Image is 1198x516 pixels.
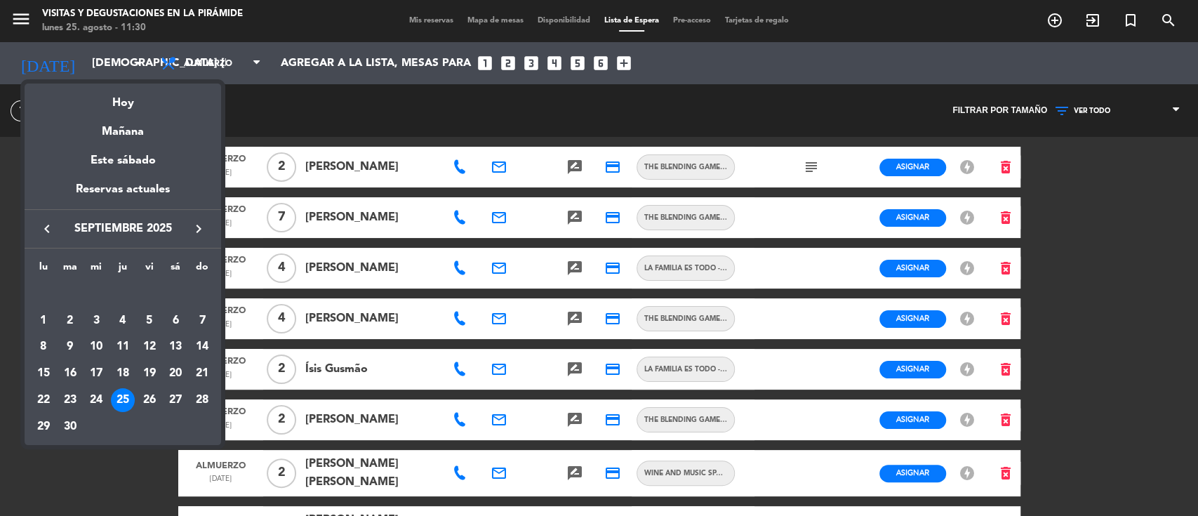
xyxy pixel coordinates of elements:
[109,360,136,387] td: 18 de septiembre de 2025
[58,336,82,359] div: 9
[84,336,108,359] div: 10
[57,259,84,281] th: martes
[30,259,57,281] th: lunes
[84,362,108,385] div: 17
[163,259,189,281] th: sábado
[190,388,214,412] div: 28
[34,220,60,238] button: keyboard_arrow_left
[136,360,163,387] td: 19 de septiembre de 2025
[84,388,108,412] div: 24
[57,414,84,440] td: 30 de septiembre de 2025
[30,360,57,387] td: 15 de septiembre de 2025
[111,336,135,359] div: 11
[164,388,187,412] div: 27
[163,387,189,414] td: 27 de septiembre de 2025
[163,307,189,334] td: 6 de septiembre de 2025
[32,415,55,439] div: 29
[58,388,82,412] div: 23
[83,360,109,387] td: 17 de septiembre de 2025
[109,334,136,361] td: 11 de septiembre de 2025
[138,362,161,385] div: 19
[163,334,189,361] td: 13 de septiembre de 2025
[32,309,55,333] div: 1
[138,388,161,412] div: 26
[190,336,214,359] div: 14
[136,307,163,334] td: 5 de septiembre de 2025
[30,414,57,440] td: 29 de septiembre de 2025
[164,309,187,333] div: 6
[83,334,109,361] td: 10 de septiembre de 2025
[111,362,135,385] div: 18
[111,309,135,333] div: 4
[190,220,207,237] i: keyboard_arrow_right
[57,307,84,334] td: 2 de septiembre de 2025
[109,259,136,281] th: jueves
[83,307,109,334] td: 3 de septiembre de 2025
[163,360,189,387] td: 20 de septiembre de 2025
[138,309,161,333] div: 5
[189,307,215,334] td: 7 de septiembre de 2025
[138,336,161,359] div: 12
[60,220,186,238] span: septiembre 2025
[58,309,82,333] div: 2
[84,309,108,333] div: 3
[25,112,221,141] div: Mañana
[189,334,215,361] td: 14 de septiembre de 2025
[57,334,84,361] td: 9 de septiembre de 2025
[58,415,82,439] div: 30
[25,141,221,180] div: Este sábado
[136,334,163,361] td: 12 de septiembre de 2025
[189,387,215,414] td: 28 de septiembre de 2025
[190,309,214,333] div: 7
[164,336,187,359] div: 13
[109,307,136,334] td: 4 de septiembre de 2025
[136,259,163,281] th: viernes
[190,362,214,385] div: 21
[32,388,55,412] div: 22
[30,307,57,334] td: 1 de septiembre de 2025
[32,336,55,359] div: 8
[83,387,109,414] td: 24 de septiembre de 2025
[57,360,84,387] td: 16 de septiembre de 2025
[189,360,215,387] td: 21 de septiembre de 2025
[111,388,135,412] div: 25
[25,84,221,112] div: Hoy
[30,334,57,361] td: 8 de septiembre de 2025
[32,362,55,385] div: 15
[58,362,82,385] div: 16
[136,387,163,414] td: 26 de septiembre de 2025
[109,387,136,414] td: 25 de septiembre de 2025
[186,220,211,238] button: keyboard_arrow_right
[164,362,187,385] div: 20
[30,387,57,414] td: 22 de septiembre de 2025
[189,259,215,281] th: domingo
[39,220,55,237] i: keyboard_arrow_left
[83,259,109,281] th: miércoles
[30,281,215,307] td: SEP.
[25,180,221,209] div: Reservas actuales
[57,387,84,414] td: 23 de septiembre de 2025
